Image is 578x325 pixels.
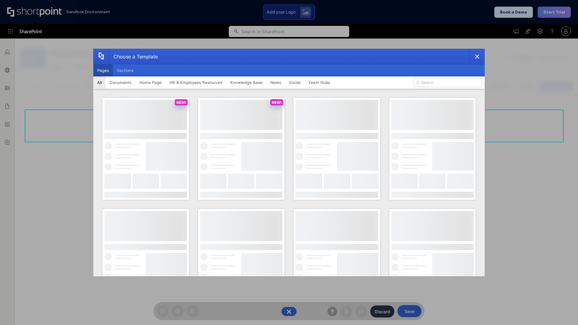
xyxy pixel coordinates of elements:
button: News [266,76,285,88]
div: template selector [93,49,485,276]
button: Team Hubs [304,76,334,88]
p: NEW! [272,100,281,105]
button: Knowledge Base [226,76,266,88]
button: Documents [106,76,135,88]
button: HR & Employees Resources [166,76,226,88]
button: All [93,76,106,88]
p: NEW! [176,100,186,105]
div: Choose a Template [109,49,158,64]
button: Pages [93,64,113,76]
iframe: Chat Widget [548,296,578,325]
input: Search [414,78,482,87]
button: Sections [113,64,137,76]
button: Home Page [135,76,166,88]
button: Social [285,76,304,88]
